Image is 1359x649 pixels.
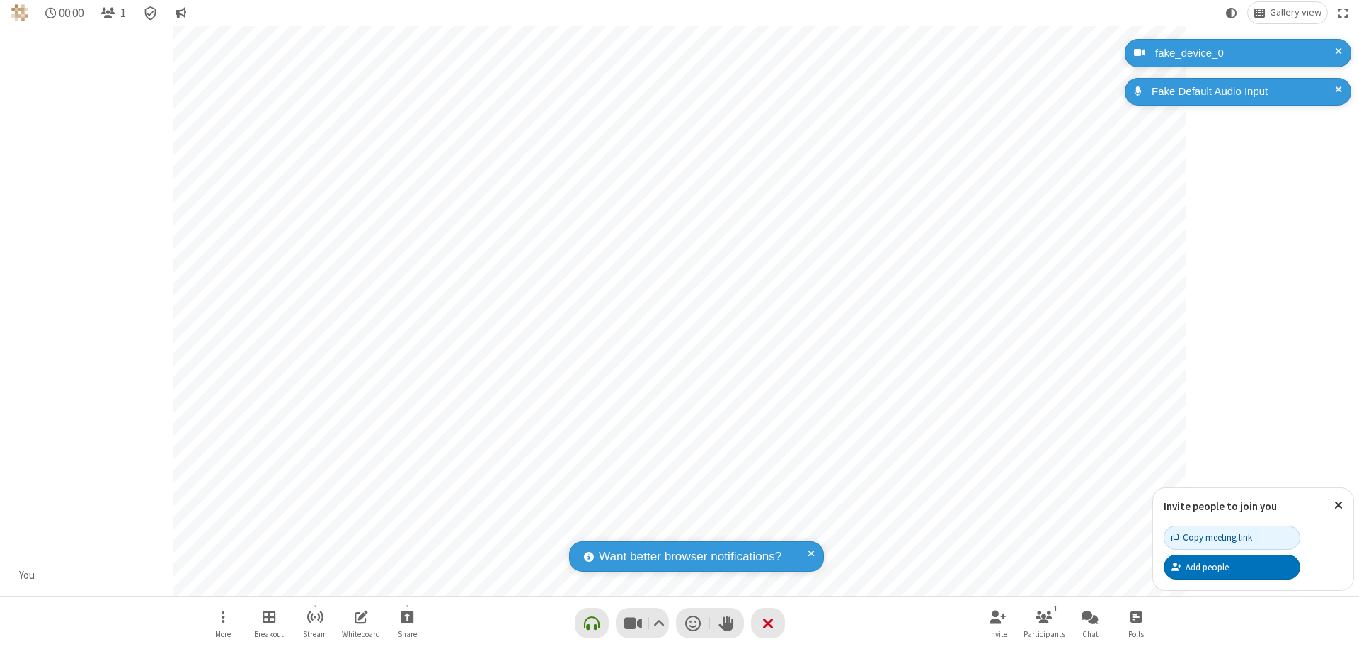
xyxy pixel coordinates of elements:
[386,603,428,643] button: Start sharing
[137,2,164,23] div: Meeting details Encryption enabled
[1023,603,1065,643] button: Open participant list
[989,630,1007,638] span: Invite
[1220,2,1243,23] button: Using system theme
[248,603,290,643] button: Manage Breakout Rooms
[1171,531,1252,544] div: Copy meeting link
[1069,603,1111,643] button: Open chat
[710,608,744,638] button: Raise hand
[11,4,28,21] img: QA Selenium DO NOT DELETE OR CHANGE
[342,630,380,638] span: Whiteboard
[1333,2,1354,23] button: Fullscreen
[1164,500,1277,513] label: Invite people to join you
[398,630,417,638] span: Share
[40,2,90,23] div: Timer
[649,608,668,638] button: Video setting
[340,603,382,643] button: Open shared whiteboard
[1082,630,1099,638] span: Chat
[1324,488,1353,523] button: Close popover
[1115,603,1157,643] button: Open poll
[202,603,244,643] button: Open menu
[169,2,192,23] button: Conversation
[1023,630,1065,638] span: Participants
[1050,602,1062,615] div: 1
[1150,45,1341,62] div: fake_device_0
[120,6,126,20] span: 1
[1147,84,1341,100] div: Fake Default Audio Input
[751,608,785,638] button: End or leave meeting
[1164,526,1300,550] button: Copy meeting link
[1128,630,1144,638] span: Polls
[977,603,1019,643] button: Invite participants (⌘+Shift+I)
[1248,2,1327,23] button: Change layout
[303,630,327,638] span: Stream
[254,630,284,638] span: Breakout
[294,603,336,643] button: Start streaming
[599,548,781,566] span: Want better browser notifications?
[616,608,669,638] button: Stop video (⌘+Shift+V)
[59,6,84,20] span: 00:00
[95,2,132,23] button: Open participant list
[215,630,231,638] span: More
[575,608,609,638] button: Connect your audio
[1164,555,1300,579] button: Add people
[14,568,40,584] div: You
[676,608,710,638] button: Send a reaction
[1270,7,1321,18] span: Gallery view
